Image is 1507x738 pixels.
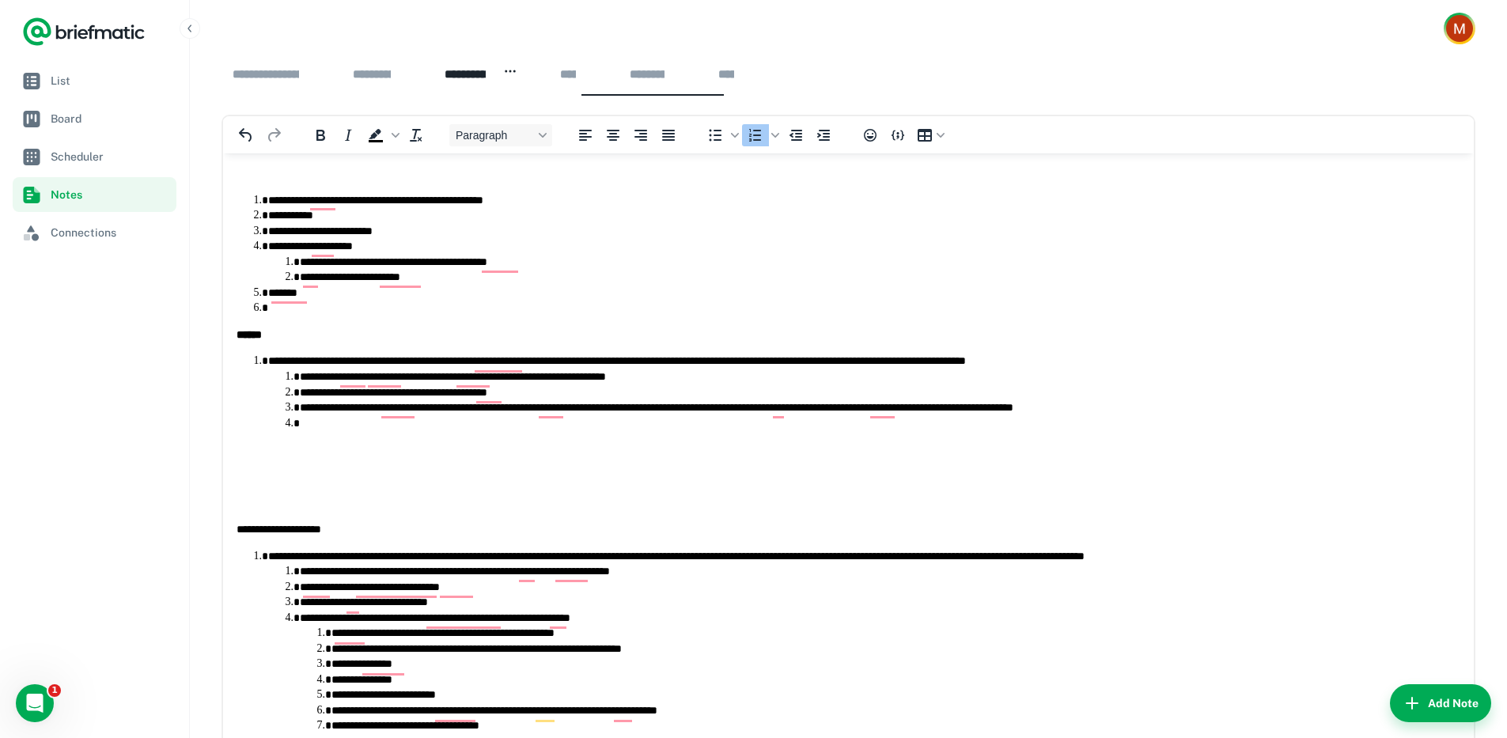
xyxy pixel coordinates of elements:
[51,72,170,89] span: List
[742,124,782,146] div: Numbered list
[884,124,911,146] button: Insert/edit code sample
[627,124,654,146] button: Align right
[13,63,176,98] a: List
[13,177,176,212] a: Notes
[307,124,334,146] button: Bold
[48,684,61,697] span: 1
[16,684,54,722] iframe: Intercom live chat
[600,124,627,146] button: Align center
[857,124,884,146] button: Emojis
[1390,684,1491,722] button: Add Note
[362,124,402,146] div: Background color Black
[782,124,809,146] button: Decrease indent
[1444,13,1475,44] button: Account button
[22,16,146,47] a: Logo
[572,124,599,146] button: Align left
[702,124,741,146] div: Bullet list
[13,101,176,136] a: Board
[912,124,950,146] button: Table
[51,148,170,165] span: Scheduler
[13,139,176,174] a: Scheduler
[655,124,682,146] button: Justify
[335,124,362,146] button: Italic
[51,110,170,127] span: Board
[403,124,430,146] button: Clear formatting
[51,186,170,203] span: Notes
[51,224,170,241] span: Connections
[233,124,259,146] button: Undo
[260,124,287,146] button: Redo
[449,124,552,146] button: Block Paragraph
[456,129,533,142] span: Paragraph
[1446,15,1473,42] img: Myranda James
[810,124,837,146] button: Increase indent
[13,215,176,250] a: Connections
